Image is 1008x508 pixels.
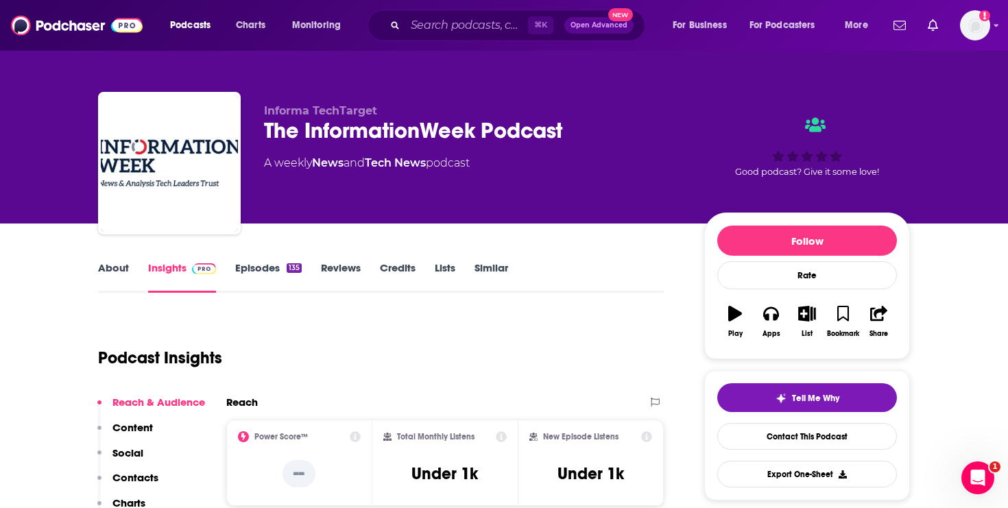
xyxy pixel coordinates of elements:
[380,261,416,293] a: Credits
[365,156,426,169] a: Tech News
[869,330,888,338] div: Share
[663,14,744,36] button: open menu
[283,14,359,36] button: open menu
[236,16,265,35] span: Charts
[112,471,158,484] p: Contacts
[717,226,897,256] button: Follow
[97,471,158,496] button: Contacts
[961,461,994,494] iframe: Intercom live chat
[922,14,944,37] a: Show notifications dropdown
[717,383,897,412] button: tell me why sparkleTell Me Why
[97,446,143,472] button: Social
[287,263,302,273] div: 135
[608,8,633,21] span: New
[226,396,258,409] h2: Reach
[704,104,910,189] div: Good podcast? Give it some love!
[397,432,475,442] h2: Total Monthly Listens
[475,261,508,293] a: Similar
[673,16,727,35] span: For Business
[789,297,825,346] button: List
[11,12,143,38] img: Podchaser - Follow, Share and Rate Podcasts
[405,14,528,36] input: Search podcasts, credits, & more...
[312,156,344,169] a: News
[254,432,308,442] h2: Power Score™
[717,261,897,289] div: Rate
[960,10,990,40] img: User Profile
[717,461,897,487] button: Export One-Sheet
[845,16,868,35] span: More
[381,10,658,41] div: Search podcasts, credits, & more...
[571,22,627,29] span: Open Advanced
[749,16,815,35] span: For Podcasters
[825,297,861,346] button: Bookmark
[717,297,753,346] button: Play
[264,155,470,171] div: A weekly podcast
[148,261,216,293] a: InsightsPodchaser Pro
[827,330,859,338] div: Bookmark
[435,261,455,293] a: Lists
[888,14,911,37] a: Show notifications dropdown
[960,10,990,40] button: Show profile menu
[112,396,205,409] p: Reach & Audience
[741,14,835,36] button: open menu
[227,14,274,36] a: Charts
[776,393,787,404] img: tell me why sparkle
[292,16,341,35] span: Monitoring
[802,330,813,338] div: List
[763,330,780,338] div: Apps
[960,10,990,40] span: Logged in as systemsteam
[835,14,885,36] button: open menu
[112,446,143,459] p: Social
[753,297,789,346] button: Apps
[411,463,478,484] h3: Under 1k
[557,463,624,484] h3: Under 1k
[543,432,619,442] h2: New Episode Listens
[98,348,222,368] h1: Podcast Insights
[101,95,238,232] img: The InformationWeek Podcast
[235,261,302,293] a: Episodes135
[192,263,216,274] img: Podchaser Pro
[792,393,839,404] span: Tell Me Why
[564,17,634,34] button: Open AdvancedNew
[728,330,743,338] div: Play
[321,261,361,293] a: Reviews
[283,460,315,487] p: --
[170,16,211,35] span: Podcasts
[861,297,897,346] button: Share
[989,461,1000,472] span: 1
[735,167,879,177] span: Good podcast? Give it some love!
[717,423,897,450] a: Contact This Podcast
[98,261,129,293] a: About
[264,104,377,117] span: Informa TechTarget
[97,396,205,421] button: Reach & Audience
[528,16,553,34] span: ⌘ K
[160,14,228,36] button: open menu
[979,10,990,21] svg: Add a profile image
[112,421,153,434] p: Content
[344,156,365,169] span: and
[97,421,153,446] button: Content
